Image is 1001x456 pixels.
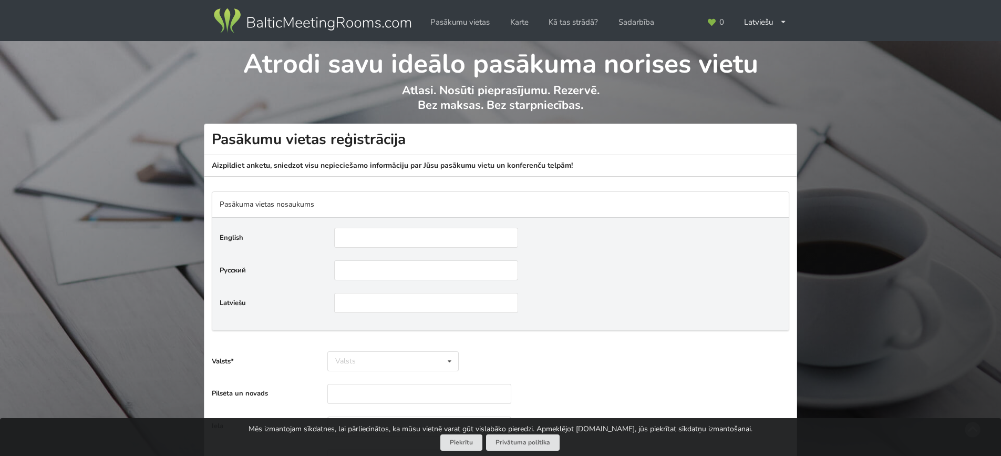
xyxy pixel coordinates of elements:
span: 0 [719,18,724,26]
h1: Pasākumu vietas reģistrācija [204,124,797,155]
label: Latviešu [220,298,327,308]
label: Valsts* [212,356,319,367]
div: Latviešu [737,12,794,33]
label: Русский [220,265,327,276]
label: English [220,232,327,243]
div: Valsts [335,358,356,365]
label: Pilsēta un novads [212,388,319,399]
button: Piekrītu [440,434,482,451]
a: Kā tas strādā? [541,12,605,33]
a: Pasākumu vietas [423,12,497,33]
p: Aizpildiet anketu, sniedzot visu nepieciešamo informāciju par Jūsu pasākumu vietu un konferenču t... [204,155,797,177]
a: Sadarbība [611,12,662,33]
p: Pasākuma vietas nosaukums [220,199,781,210]
img: Baltic Meeting Rooms [212,6,413,36]
a: Privātuma politika [486,434,560,451]
a: Karte [503,12,536,33]
p: Atlasi. Nosūti pieprasījumu. Rezervē. Bez maksas. Bez starpniecības. [204,83,797,124]
h1: Atrodi savu ideālo pasākuma norises vietu [204,41,797,81]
